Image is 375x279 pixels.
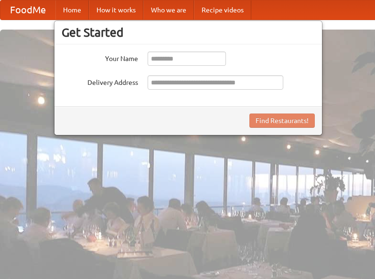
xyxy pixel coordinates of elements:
[62,75,138,87] label: Delivery Address
[0,0,55,20] a: FoodMe
[249,114,315,128] button: Find Restaurants!
[89,0,143,20] a: How it works
[55,0,89,20] a: Home
[62,25,315,40] h3: Get Started
[194,0,251,20] a: Recipe videos
[143,0,194,20] a: Who we are
[62,52,138,63] label: Your Name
